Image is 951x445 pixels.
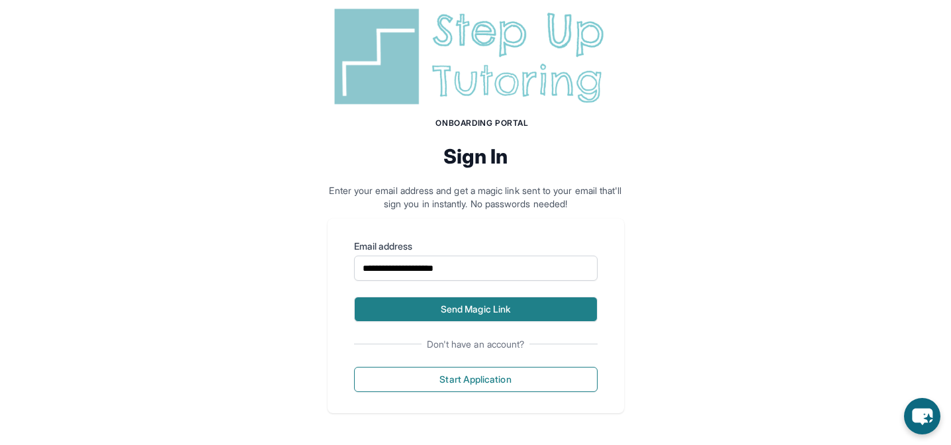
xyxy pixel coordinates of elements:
h2: Sign In [328,144,624,168]
h1: Onboarding Portal [341,118,624,128]
button: chat-button [904,398,940,434]
button: Send Magic Link [354,297,598,322]
img: Step Up Tutoring horizontal logo [328,3,624,110]
label: Email address [354,240,598,253]
button: Start Application [354,367,598,392]
span: Don't have an account? [422,338,530,351]
p: Enter your email address and get a magic link sent to your email that'll sign you in instantly. N... [328,184,624,211]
